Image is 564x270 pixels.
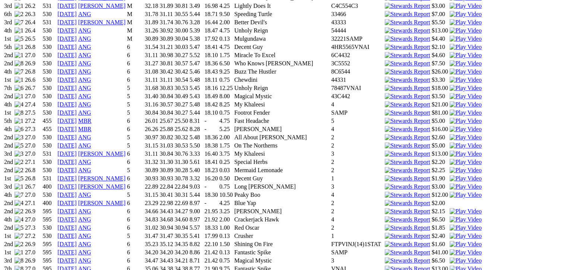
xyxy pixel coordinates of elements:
[219,27,233,34] td: 4.75
[450,3,482,9] img: Play Video
[174,10,188,18] td: 30.55
[57,183,77,190] a: [DATE]
[385,52,430,59] img: Stewards Report
[57,241,77,247] a: [DATE]
[204,43,218,51] td: 18.41
[331,2,383,10] td: C4C554C3
[57,3,77,9] a: [DATE]
[127,10,144,18] td: M
[127,43,144,51] td: 6
[450,126,482,133] img: Play Video
[78,142,91,149] a: ANG
[431,60,448,67] td: $7.50
[204,19,218,26] td: 16.44
[450,27,482,34] img: Play Video
[450,192,482,198] a: View replay
[15,11,23,18] img: 2
[15,35,23,42] img: 5
[450,3,482,9] a: View replay
[127,60,144,67] td: 6
[57,85,77,91] a: [DATE]
[189,35,203,43] td: 5.38
[78,109,91,116] a: ANG
[57,257,77,264] a: [DATE]
[78,3,126,9] a: [PERSON_NAME]
[331,27,383,34] td: 54444
[174,60,188,67] td: 30.57
[42,43,57,51] td: 530
[15,60,23,67] img: 8
[15,52,23,59] img: 1
[385,101,430,108] img: Stewards Report
[189,19,203,26] td: 3.28
[127,35,144,43] td: M
[15,233,23,239] img: 7
[450,85,482,91] a: View replay
[450,27,482,34] a: View replay
[78,183,126,190] a: [PERSON_NAME]
[4,43,13,51] td: 5th
[15,192,23,198] img: 7
[450,257,482,264] a: View replay
[15,183,23,190] img: 1
[385,208,430,215] img: Stewards Report
[144,19,158,26] td: 31.89
[450,249,482,255] a: View replay
[57,233,77,239] a: [DATE]
[219,2,233,10] td: 4.25
[174,52,188,59] td: 30.27
[331,35,383,43] td: 32221SAMP
[450,175,482,181] a: View replay
[450,216,482,223] img: Play Video
[15,126,23,133] img: 6
[174,2,188,10] td: 30.81
[450,134,482,140] a: View replay
[159,19,173,26] td: 31.74
[385,216,430,223] img: Stewards Report
[385,3,430,9] img: Stewards Report
[431,19,448,26] td: $5.50
[78,208,91,214] a: ANG
[234,60,330,67] td: Who Knows [PERSON_NAME]
[450,35,482,42] img: Play Video
[78,134,91,140] a: ANG
[204,27,218,34] td: 18.47
[450,159,482,165] a: View replay
[78,216,91,223] a: ANG
[234,27,330,34] td: Unholy Reign
[431,35,448,43] td: $4.40
[78,192,91,198] a: ANG
[174,43,188,51] td: 30.03
[57,134,77,140] a: [DATE]
[219,52,233,59] td: 1.75
[385,142,430,149] img: Stewards Report
[25,35,42,43] td: 26.5
[204,35,218,43] td: 17.92
[78,126,92,132] a: MBR
[78,249,91,255] a: ANG
[15,134,23,141] img: 3
[159,2,173,10] td: 31.89
[450,109,482,116] img: Play Video
[219,60,233,67] td: 6.50
[450,44,482,50] a: View replay
[385,44,430,50] img: Stewards Report
[450,19,482,25] a: View replay
[78,118,92,124] a: MBR
[385,167,430,174] img: Stewards Report
[15,19,23,26] img: 7
[15,3,23,9] img: 1
[204,2,218,10] td: 16.98
[15,44,23,50] img: 1
[25,43,42,51] td: 26.8
[189,43,203,51] td: 5.47
[78,85,91,91] a: ANG
[385,27,430,34] img: Stewards Report
[25,19,42,26] td: 26.4
[15,216,23,223] img: 4
[78,44,91,50] a: ANG
[450,118,482,124] img: Play Video
[331,60,383,67] td: 3C5552
[234,52,330,59] td: Miracle To Excel
[189,52,203,59] td: 5.52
